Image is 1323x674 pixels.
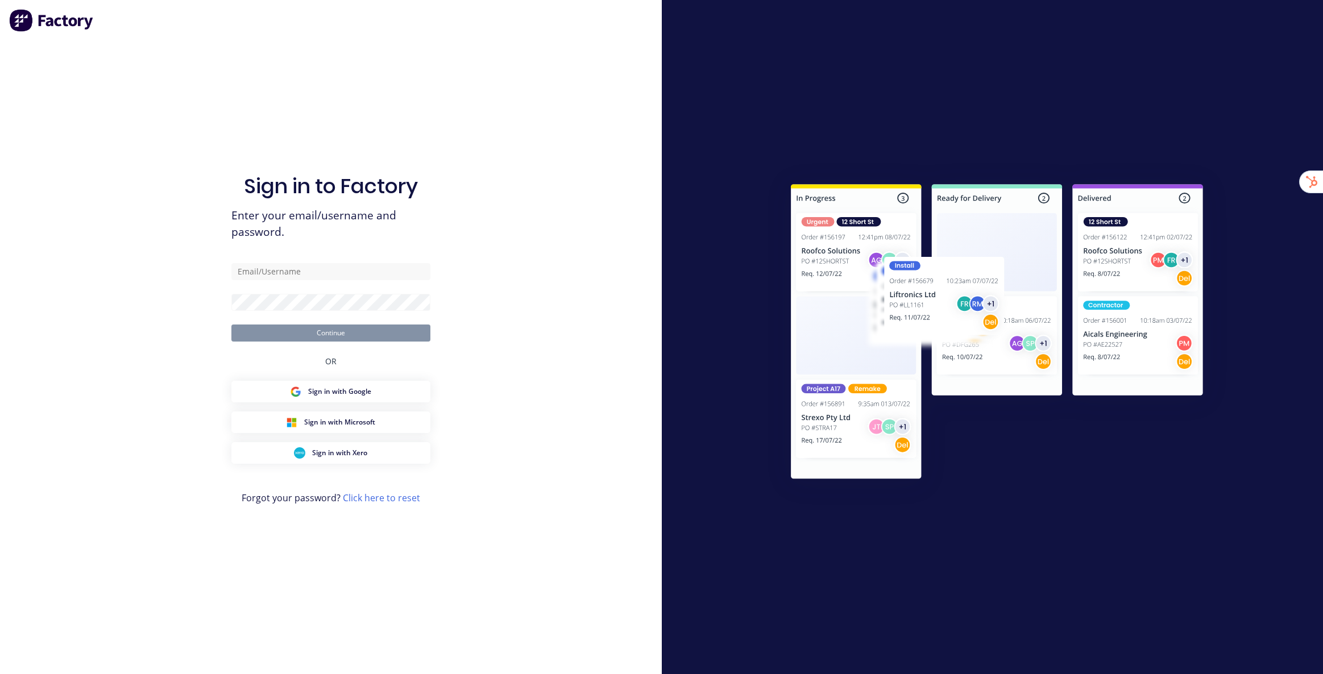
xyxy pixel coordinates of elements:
img: Microsoft Sign in [286,417,297,428]
button: Xero Sign inSign in with Xero [231,442,430,464]
a: Click here to reset [343,492,420,504]
img: Factory [9,9,94,32]
button: Google Sign inSign in with Google [231,381,430,402]
img: Xero Sign in [294,447,305,459]
button: Continue [231,324,430,342]
span: Sign in with Google [308,386,371,397]
span: Sign in with Microsoft [304,417,375,427]
span: Sign in with Xero [312,448,367,458]
button: Microsoft Sign inSign in with Microsoft [231,411,430,433]
span: Enter your email/username and password. [231,207,430,240]
img: Google Sign in [290,386,301,397]
img: Sign in [766,161,1228,506]
h1: Sign in to Factory [244,174,418,198]
div: OR [325,342,337,381]
span: Forgot your password? [242,491,420,505]
input: Email/Username [231,263,430,280]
